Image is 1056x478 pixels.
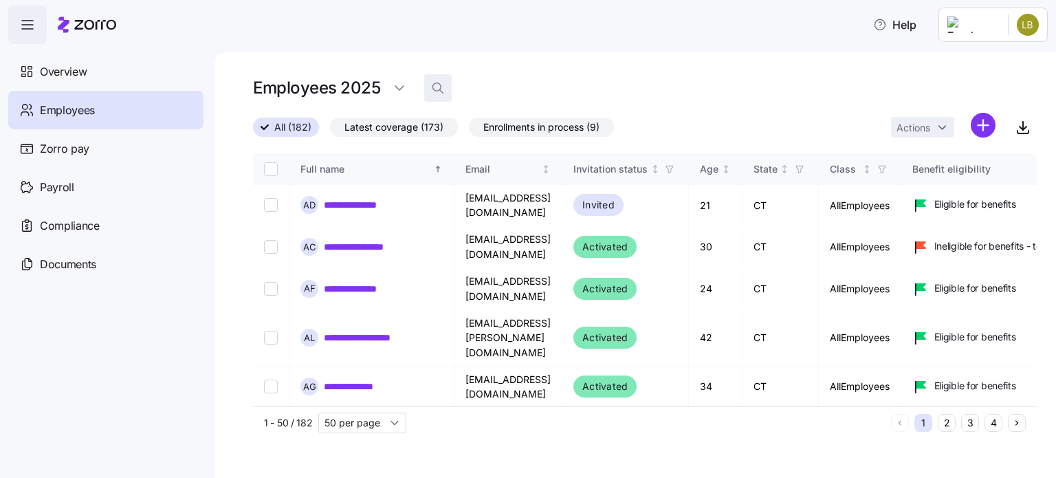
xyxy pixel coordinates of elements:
[938,414,956,432] button: 2
[689,268,742,309] td: 24
[582,281,628,297] span: Activated
[300,162,431,177] div: Full name
[289,153,454,185] th: Full nameSorted ascending
[689,310,742,367] td: 42
[303,201,316,210] span: A D
[8,206,203,245] a: Compliance
[303,382,316,391] span: A G
[465,162,539,177] div: Email
[8,52,203,91] a: Overview
[8,245,203,283] a: Documents
[40,63,87,80] span: Overview
[264,380,278,393] input: Select record 5
[40,140,89,157] span: Zorro pay
[454,153,562,185] th: EmailNot sorted
[304,334,315,343] span: A L
[454,367,562,408] td: [EMAIL_ADDRESS][DOMAIN_NAME]
[582,239,628,255] span: Activated
[873,17,916,33] span: Help
[689,367,742,408] td: 34
[896,123,930,133] span: Actions
[433,164,443,174] div: Sorted ascending
[650,164,660,174] div: Not sorted
[454,310,562,367] td: [EMAIL_ADDRESS][PERSON_NAME][DOMAIN_NAME]
[689,226,742,268] td: 30
[971,113,995,138] svg: add icon
[274,118,311,136] span: All (182)
[934,281,1016,295] span: Eligible for benefits
[264,162,278,176] input: Select all records
[830,162,860,177] div: Class
[582,329,628,346] span: Activated
[264,331,278,345] input: Select record 4
[742,367,819,408] td: CT
[819,226,901,268] td: AllEmployees
[689,153,742,185] th: AgeNot sorted
[862,164,872,174] div: Not sorted
[8,168,203,206] a: Payroll
[582,197,615,213] span: Invited
[304,284,316,293] span: A F
[541,164,551,174] div: Not sorted
[891,117,954,138] button: Actions
[8,91,203,129] a: Employees
[961,414,979,432] button: 3
[891,414,909,432] button: Previous page
[819,268,901,309] td: AllEmployees
[862,11,927,39] button: Help
[984,414,1002,432] button: 4
[742,226,819,268] td: CT
[914,414,932,432] button: 1
[742,268,819,309] td: CT
[934,379,1016,393] span: Eligible for benefits
[264,282,278,296] input: Select record 3
[344,118,443,136] span: Latest coverage (173)
[303,243,316,252] span: A C
[721,164,731,174] div: Not sorted
[40,179,74,196] span: Payroll
[454,185,562,226] td: [EMAIL_ADDRESS][DOMAIN_NAME]
[819,153,901,185] th: ClassNot sorted
[264,416,313,430] span: 1 - 50 / 182
[819,367,901,408] td: AllEmployees
[582,378,628,395] span: Activated
[573,162,648,177] div: Invitation status
[8,129,203,168] a: Zorro pay
[742,310,819,367] td: CT
[947,17,997,33] img: Employer logo
[934,197,1016,211] span: Eligible for benefits
[742,153,819,185] th: StateNot sorted
[819,185,901,226] td: AllEmployees
[780,164,789,174] div: Not sorted
[253,77,380,98] h1: Employees 2025
[700,162,718,177] div: Age
[264,240,278,254] input: Select record 2
[1017,14,1039,36] img: 1af8aab67717610295fc0a914effc0fd
[264,198,278,212] input: Select record 1
[934,330,1016,344] span: Eligible for benefits
[1008,414,1026,432] button: Next page
[40,256,96,273] span: Documents
[742,185,819,226] td: CT
[454,268,562,309] td: [EMAIL_ADDRESS][DOMAIN_NAME]
[454,226,562,268] td: [EMAIL_ADDRESS][DOMAIN_NAME]
[562,153,689,185] th: Invitation statusNot sorted
[40,217,100,235] span: Compliance
[819,310,901,367] td: AllEmployees
[40,102,95,119] span: Employees
[689,185,742,226] td: 21
[483,118,599,136] span: Enrollments in process (9)
[753,162,778,177] div: State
